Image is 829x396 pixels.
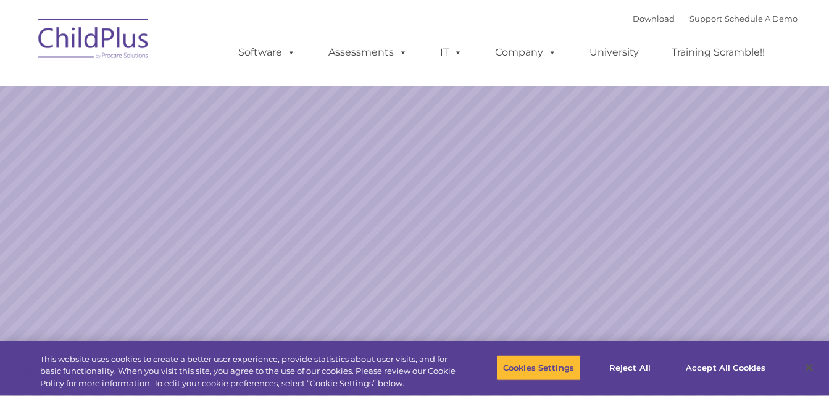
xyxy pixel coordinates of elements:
button: Cookies Settings [496,355,581,381]
a: Support [689,14,722,23]
button: Reject All [591,355,669,381]
a: University [577,40,651,65]
a: Assessments [316,40,420,65]
img: ChildPlus by Procare Solutions [32,10,156,72]
font: | [633,14,798,23]
a: Training Scramble!! [659,40,777,65]
button: Accept All Cookies [679,355,772,381]
a: Company [483,40,569,65]
a: Schedule A Demo [725,14,798,23]
div: This website uses cookies to create a better user experience, provide statistics about user visit... [40,353,456,390]
a: Software [226,40,308,65]
button: Close [796,354,823,381]
a: Download [633,14,675,23]
a: IT [428,40,475,65]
